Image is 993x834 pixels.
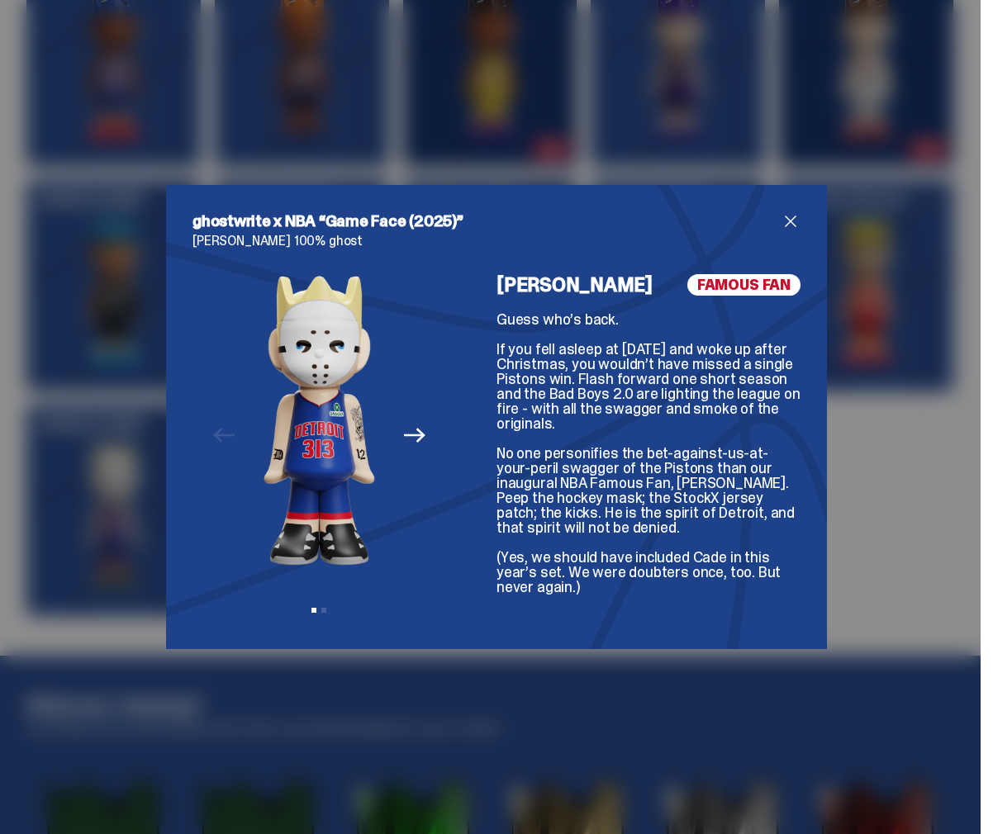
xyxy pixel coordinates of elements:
[311,608,316,613] button: View slide 1
[687,274,801,296] span: FAMOUS FAN
[192,211,781,231] h2: ghostwrite x NBA “Game Face (2025)”
[397,417,433,453] button: Next
[781,211,801,231] button: close
[496,275,653,295] h4: [PERSON_NAME]
[264,274,375,566] img: NBA%20Game%20Face%20-%20Website%20Archive.261.png
[192,235,801,248] p: [PERSON_NAME] 100% ghost
[321,608,326,613] button: View slide 2
[496,312,801,595] div: Guess who’s back. If you fell asleep at [DATE] and woke up after Christmas, you wouldn’t have mis...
